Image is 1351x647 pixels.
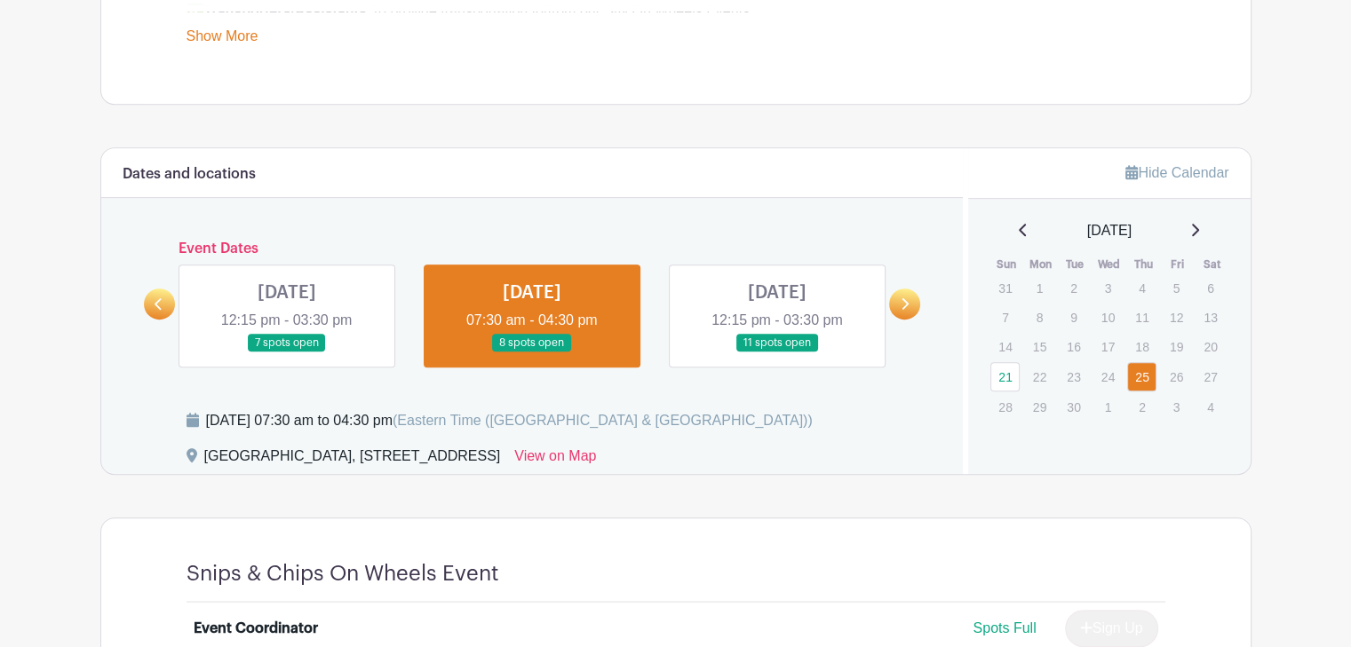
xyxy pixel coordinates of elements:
[393,413,813,428] span: (Eastern Time ([GEOGRAPHIC_DATA] & [GEOGRAPHIC_DATA]))
[204,446,501,474] div: [GEOGRAPHIC_DATA], [STREET_ADDRESS]
[1196,304,1225,331] p: 13
[1127,362,1156,391] a: 25
[1162,304,1191,331] p: 12
[1196,333,1225,360] p: 20
[1127,393,1156,421] p: 2
[1126,256,1161,273] th: Thu
[1093,304,1123,331] p: 10
[990,304,1020,331] p: 7
[1087,220,1132,241] span: [DATE]
[1162,333,1191,360] p: 19
[1093,393,1123,421] p: 1
[1127,304,1156,331] p: 11
[1024,256,1059,273] th: Mon
[1195,256,1229,273] th: Sat
[1025,333,1054,360] p: 15
[187,561,499,587] h4: Snips & Chips On Wheels Event
[1025,274,1054,302] p: 1
[990,393,1020,421] p: 28
[990,362,1020,391] a: 21
[1025,393,1054,421] p: 29
[1059,363,1088,391] p: 23
[514,446,596,474] a: View on Map
[1196,393,1225,421] p: 4
[973,620,1036,635] span: Spots Full
[1196,363,1225,391] p: 27
[175,241,890,257] h6: Event Dates
[1059,393,1088,421] p: 30
[206,410,813,431] div: [DATE] 07:30 am to 04:30 pm
[1196,274,1225,302] p: 6
[1059,333,1088,360] p: 16
[1025,363,1054,391] p: 22
[204,4,372,19] strong: Transporters/Assistants:
[187,28,258,51] a: Show More
[123,166,256,183] h6: Dates and locations
[1025,304,1054,331] p: 8
[1162,363,1191,391] p: 26
[1093,333,1123,360] p: 17
[1162,274,1191,302] p: 5
[1059,274,1088,302] p: 2
[1059,304,1088,331] p: 9
[990,274,1020,302] p: 31
[1093,274,1123,302] p: 3
[1125,165,1228,180] a: Hide Calendar
[1058,256,1093,273] th: Tue
[1093,256,1127,273] th: Wed
[194,618,318,639] div: Event Coordinator
[1127,333,1156,360] p: 18
[1162,393,1191,421] p: 3
[1093,363,1123,391] p: 24
[1127,274,1156,302] p: 4
[989,256,1024,273] th: Sun
[1161,256,1196,273] th: Fri
[990,333,1020,360] p: 14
